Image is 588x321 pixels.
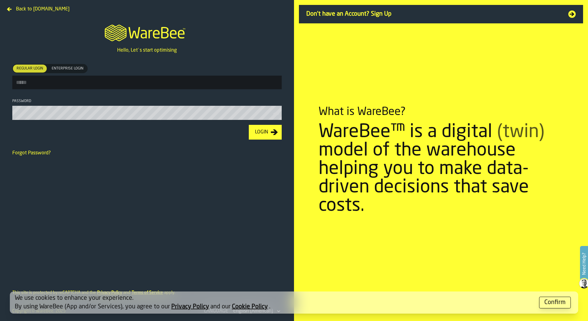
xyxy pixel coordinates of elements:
[299,5,583,23] a: Don't have an Account? Sign Up
[15,294,534,311] div: We use cookies to enhance your experience. By using WareBee (App and/or Services), you agree to o...
[497,123,544,141] span: (twin)
[12,64,282,89] label: button-toolbar-[object Object]
[319,106,406,118] div: What is WareBee?
[544,298,566,307] div: Confirm
[14,66,46,71] span: Regular Login
[319,123,563,215] div: WareBee™ is a digital model of the warehouse helping you to make data-driven decisions that save ...
[249,125,282,140] button: button-Login
[12,99,282,103] div: Password
[273,111,280,117] button: button-toolbar-Password
[252,129,271,136] div: Login
[539,297,571,308] button: button-
[49,66,86,71] span: Enterprise Login
[12,151,51,156] a: Forgot Password?
[16,6,70,13] span: Back to [DOMAIN_NAME]
[12,64,47,73] label: button-switch-multi-Regular Login
[306,10,561,18] span: Don't have an Account? Sign Up
[10,291,578,314] div: alert-[object Object]
[12,76,282,89] input: button-toolbar-[object Object]
[5,5,72,10] a: Back to [DOMAIN_NAME]
[48,65,87,73] div: thumb
[232,304,268,310] a: Cookie Policy
[12,106,282,120] input: button-toolbar-Password
[12,99,282,120] label: button-toolbar-Password
[99,17,195,47] a: logo-header
[171,304,209,310] a: Privacy Policy
[117,47,177,54] p: Hello, Let`s start optimising
[47,64,88,73] label: button-switch-multi-Enterprise Login
[13,65,47,73] div: thumb
[581,247,587,281] label: Need Help?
